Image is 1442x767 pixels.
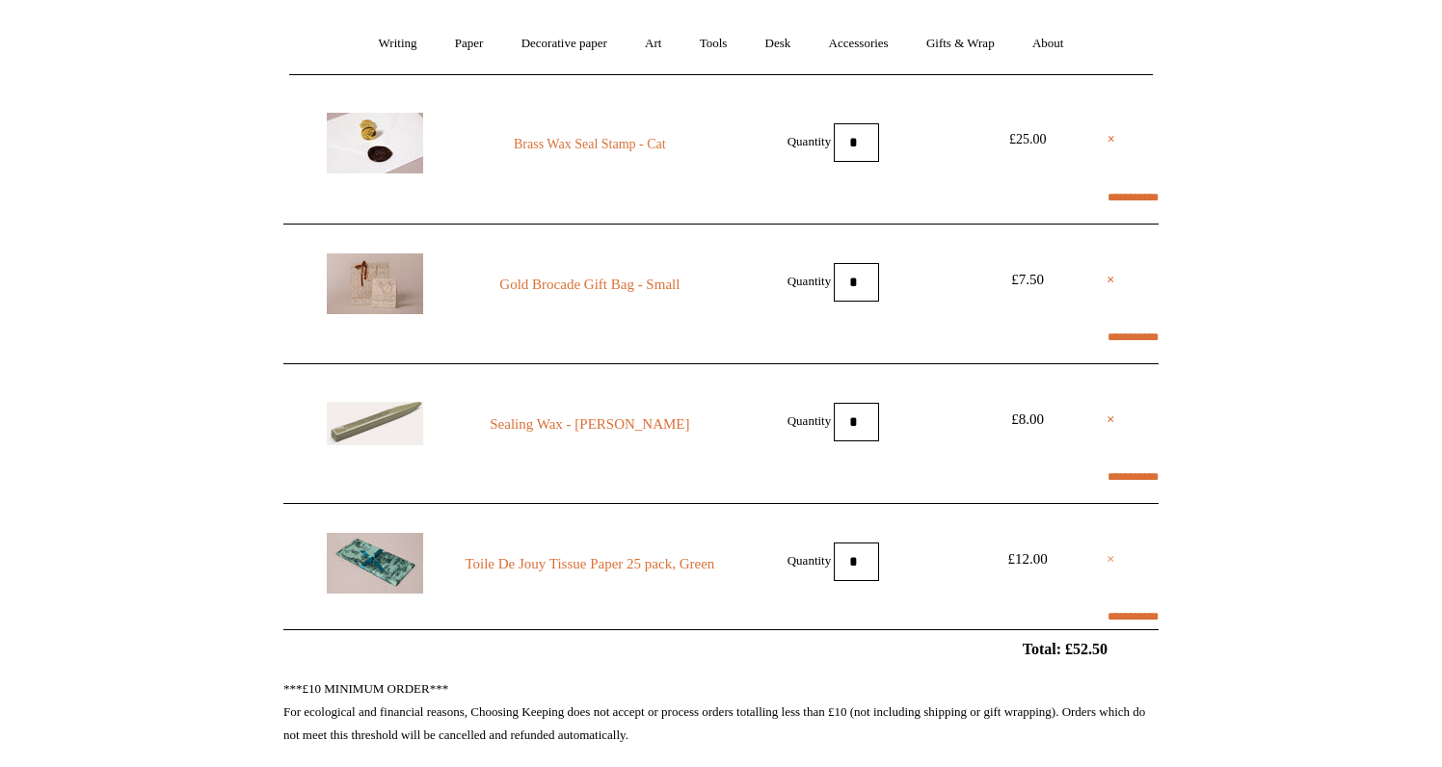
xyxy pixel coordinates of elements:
div: £8.00 [984,408,1071,431]
a: Tools [682,18,745,69]
a: Gifts & Wrap [909,18,1012,69]
p: ***£10 MINIMUM ORDER*** For ecological and financial reasons, Choosing Keeping does not accept or... [283,677,1159,747]
a: Art [628,18,679,69]
div: £12.00 [984,547,1071,570]
a: About [1015,18,1081,69]
div: £25.00 [984,128,1071,151]
label: Quantity [788,273,832,287]
label: Quantity [788,552,832,567]
a: Decorative paper [504,18,625,69]
img: Gold Brocade Gift Bag - Small [327,253,423,314]
h2: Total: £52.50 [239,640,1203,658]
a: Toile De Jouy Tissue Paper 25 pack, Green [459,552,721,575]
a: Accessories [812,18,906,69]
a: × [1107,547,1115,570]
a: × [1107,408,1115,431]
div: £7.50 [984,268,1071,291]
a: Gold Brocade Gift Bag - Small [459,273,721,296]
label: Quantity [788,412,832,427]
label: Quantity [788,133,832,147]
img: Sealing Wax - Olive Green [327,402,423,445]
a: Writing [361,18,435,69]
a: Paper [438,18,501,69]
a: × [1107,268,1115,291]
a: Desk [748,18,809,69]
a: Brass Wax Seal Stamp - Cat [459,133,721,156]
img: Brass Wax Seal Stamp - Cat [327,113,423,173]
a: Sealing Wax - [PERSON_NAME] [459,412,721,436]
a: × [1108,128,1115,151]
img: Toile De Jouy Tissue Paper 25 pack, Green [327,533,423,594]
